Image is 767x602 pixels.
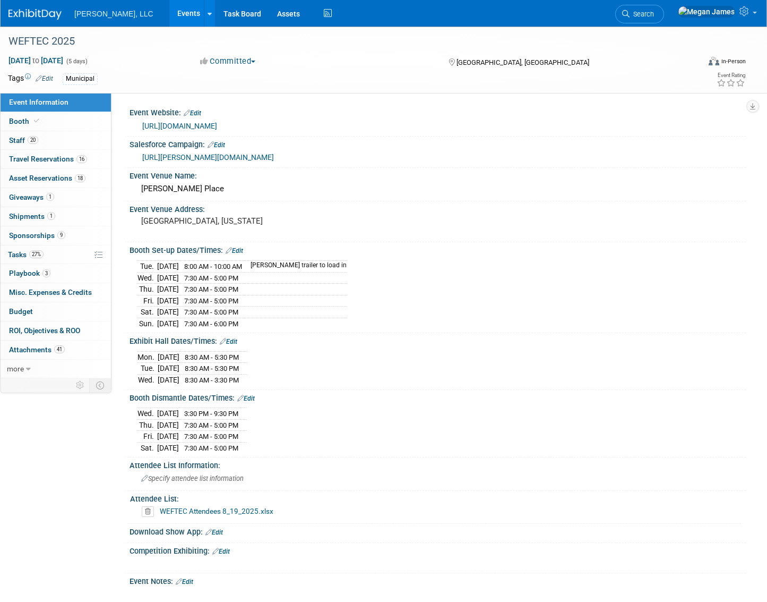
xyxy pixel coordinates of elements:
[137,351,158,363] td: Mon.
[1,264,111,283] a: Playbook3
[220,338,237,345] a: Edit
[1,112,111,131] a: Booth
[130,137,746,150] div: Salesforce Campaign:
[630,10,654,18] span: Search
[137,295,157,307] td: Fri.
[29,250,44,258] span: 27%
[184,308,238,316] span: 7:30 AM - 5:00 PM
[28,136,38,144] span: 20
[456,58,589,66] span: [GEOGRAPHIC_DATA], [GEOGRAPHIC_DATA]
[9,136,38,145] span: Staff
[142,153,274,162] a: [URL][PERSON_NAME][DOMAIN_NAME]
[1,302,111,321] a: Budget
[157,307,179,318] td: [DATE]
[184,297,238,305] span: 7:30 AM - 5:00 PM
[137,318,157,329] td: Sun.
[34,118,39,124] i: Booth reservation complete
[1,131,111,150] a: Staff20
[184,433,238,440] span: 7:30 AM - 5:00 PM
[157,284,179,295] td: [DATE]
[1,226,111,245] a: Sponsorships9
[46,193,54,201] span: 1
[9,307,33,316] span: Budget
[1,321,111,340] a: ROI, Objectives & ROO
[185,364,239,372] span: 8:30 AM - 5:30 PM
[130,491,741,504] div: Attendee List:
[678,6,735,18] img: Megan James
[8,250,44,259] span: Tasks
[721,57,746,65] div: In-Person
[9,288,92,296] span: Misc. Expenses & Credits
[137,307,157,318] td: Sat.
[176,578,193,586] a: Edit
[709,57,719,65] img: Format-Inperson.png
[137,431,157,443] td: Fri.
[196,56,260,67] button: Committed
[9,269,50,277] span: Playbook
[65,58,88,65] span: (5 days)
[137,181,738,197] div: [PERSON_NAME] Place
[184,444,238,452] span: 7:30 AM - 5:00 PM
[157,442,179,453] td: [DATE]
[71,378,90,392] td: Personalize Event Tab Strip
[157,408,179,420] td: [DATE]
[184,410,238,418] span: 3:30 PM - 9:30 PM
[137,442,157,453] td: Sat.
[9,117,41,125] span: Booth
[42,269,50,277] span: 3
[130,524,746,538] div: Download Show App:
[615,5,664,23] a: Search
[157,318,179,329] td: [DATE]
[185,376,239,384] span: 8:30 AM - 3:30 PM
[157,260,179,272] td: [DATE]
[184,262,242,270] span: 8:00 AM - 10:00 AM
[31,56,41,65] span: to
[184,320,238,328] span: 7:30 AM - 6:00 PM
[1,169,111,188] a: Asset Reservations18
[75,174,85,182] span: 18
[90,378,111,392] td: Toggle Event Tabs
[9,212,55,221] span: Shipments
[1,283,111,302] a: Misc. Expenses & Credits
[74,10,153,18] span: [PERSON_NAME], LLC
[137,419,157,431] td: Thu.
[54,345,65,353] span: 41
[184,274,238,282] span: 7:30 AM - 5:00 PM
[137,272,157,284] td: Wed.
[717,73,745,78] div: Event Rating
[130,105,746,118] div: Event Website:
[212,548,230,555] a: Edit
[1,360,111,378] a: more
[47,212,55,220] span: 1
[160,507,273,515] a: WEFTEC Attendees 8_19_2025.xlsx
[142,122,217,130] a: [URL][DOMAIN_NAME]
[1,207,111,226] a: Shipments1
[130,457,746,471] div: Attendee List Information:
[1,150,111,168] a: Travel Reservations16
[157,419,179,431] td: [DATE]
[137,375,158,386] td: Wed.
[63,73,98,84] div: Municipal
[208,141,225,149] a: Edit
[158,375,179,386] td: [DATE]
[157,295,179,307] td: [DATE]
[130,390,746,404] div: Booth Dismantle Dates/Times:
[636,55,746,71] div: Event Format
[157,272,179,284] td: [DATE]
[137,284,157,295] td: Thu.
[137,408,157,420] td: Wed.
[130,573,746,587] div: Event Notes:
[226,247,243,255] a: Edit
[130,543,746,557] div: Competition Exhibiting:
[184,421,238,429] span: 7:30 AM - 5:00 PM
[9,98,68,106] span: Event Information
[1,341,111,359] a: Attachments41
[130,242,746,256] div: Booth Set-up Dates/Times:
[7,364,24,373] span: more
[9,345,65,354] span: Attachments
[1,188,111,207] a: Giveaways1
[9,193,54,201] span: Giveaways
[137,260,157,272] td: Tue.
[137,363,158,375] td: Tue.
[244,260,347,272] td: [PERSON_NAME] trailer to load in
